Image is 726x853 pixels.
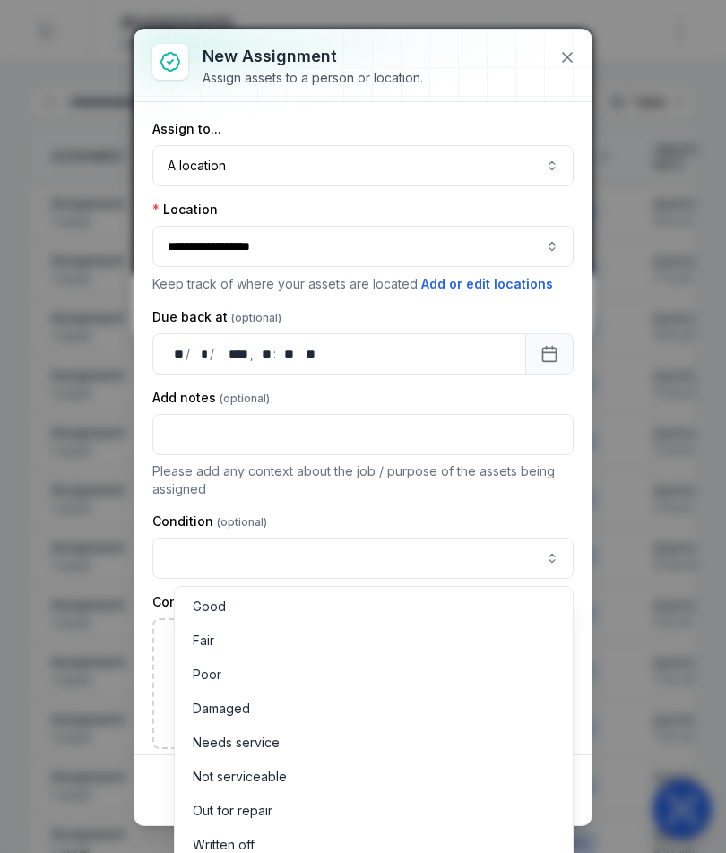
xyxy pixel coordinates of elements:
span: Damaged [193,700,250,718]
span: Out for repair [193,802,272,820]
span: Poor [193,666,221,684]
span: Fair [193,632,214,650]
span: Good [193,598,226,616]
span: Not serviceable [193,768,287,786]
span: Needs service [193,734,280,752]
